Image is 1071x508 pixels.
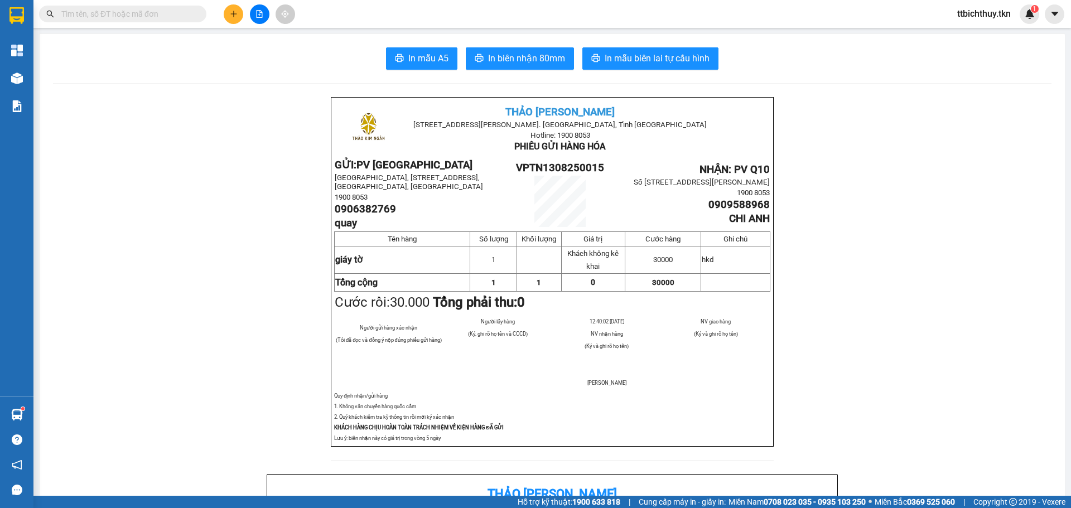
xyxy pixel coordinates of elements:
[652,278,674,287] span: 30000
[639,496,726,508] span: Cung cấp máy in - giấy in:
[335,193,368,201] span: 1900 8053
[948,7,1020,21] span: ttbichthuy.tkn
[491,278,496,287] span: 1
[386,47,457,70] button: printerIn mẫu A5
[334,424,504,430] strong: KHÁCH HÀNG CHỊU HOÀN TOÀN TRÁCH NHIỆM VỀ KIỆN HÀNG ĐÃ GỬI
[1033,5,1036,13] span: 1
[408,51,448,65] span: In mẫu A5
[224,4,243,24] button: plus
[433,294,525,310] strong: Tổng phải thu:
[572,497,620,506] strong: 1900 633 818
[335,254,363,265] span: giáy tờ
[14,81,103,99] b: GỬI : PV Q10
[729,212,770,225] span: CHI ANH
[230,10,238,18] span: plus
[567,249,619,270] span: Khách không kê khai
[466,47,574,70] button: printerIn biên nhận 80mm
[334,435,441,441] span: Lưu ý: biên nhận này có giá trị trong vòng 5 ngày
[517,294,525,310] span: 0
[1009,498,1017,506] span: copyright
[335,203,396,215] span: 0906382769
[591,278,595,287] span: 0
[335,173,483,191] span: [GEOGRAPHIC_DATA], [STREET_ADDRESS], [GEOGRAPHIC_DATA], [GEOGRAPHIC_DATA]
[488,487,617,501] b: Thảo [PERSON_NAME]
[587,380,626,386] span: [PERSON_NAME]
[281,10,289,18] span: aim
[334,393,388,399] span: Quy định nhận/gửi hàng
[963,496,965,508] span: |
[360,325,417,331] span: Người gửi hàng xác nhận
[12,459,22,470] span: notification
[522,235,556,243] span: Khối lượng
[723,235,747,243] span: Ghi chú
[356,159,472,171] span: PV [GEOGRAPHIC_DATA]
[653,255,673,264] span: 30000
[104,27,466,41] li: [STREET_ADDRESS][PERSON_NAME]. [GEOGRAPHIC_DATA], Tỉnh [GEOGRAPHIC_DATA]
[729,496,866,508] span: Miền Nam
[701,318,731,325] span: NV giao hàng
[708,199,770,211] span: 0909588968
[335,217,357,229] span: quay
[491,255,495,264] span: 1
[645,235,681,243] span: Cước hàng
[61,8,193,20] input: Tìm tên, số ĐT hoặc mã đơn
[335,294,525,310] span: Cước rồi:
[475,54,484,64] span: printer
[335,159,472,171] strong: GỬI:
[479,235,508,243] span: Số lượng
[634,178,770,186] span: Số [STREET_ADDRESS][PERSON_NAME]
[334,403,416,409] span: 1. Không vân chuyển hàng quốc cấm
[583,235,602,243] span: Giá trị
[488,51,565,65] span: In biên nhận 80mm
[875,496,955,508] span: Miền Bắc
[591,331,623,337] span: NV nhận hàng
[335,277,378,288] strong: Tổng cộng
[694,331,738,337] span: (Ký và ghi rõ họ tên)
[1050,9,1060,19] span: caret-down
[605,51,710,65] span: In mẫu biên lai tự cấu hình
[585,343,629,349] span: (Ký và ghi rõ họ tên)
[505,106,615,118] span: THẢO [PERSON_NAME]
[11,409,23,420] img: warehouse-icon
[582,47,718,70] button: printerIn mẫu biên lai tự cấu hình
[12,485,22,495] span: message
[1031,5,1039,13] sup: 1
[514,141,606,152] span: PHIẾU GỬI HÀNG HÓA
[11,45,23,56] img: dashboard-icon
[516,162,604,174] span: VPTN1308250015
[390,294,430,310] span: 30.000
[591,54,600,64] span: printer
[629,496,630,508] span: |
[530,131,590,139] span: Hotline: 1900 8053
[14,14,70,70] img: logo.jpg
[21,407,25,410] sup: 1
[255,10,263,18] span: file-add
[468,331,528,337] span: (Ký, ghi rõ họ tên và CCCD)
[11,100,23,112] img: solution-icon
[250,4,269,24] button: file-add
[341,101,396,156] img: logo
[537,278,541,287] span: 1
[9,7,24,24] img: logo-vxr
[46,10,54,18] span: search
[104,41,466,55] li: Hotline: 1900 8153
[388,235,417,243] span: Tên hàng
[336,337,442,343] span: (Tôi đã đọc và đồng ý nộp đúng phiếu gửi hàng)
[590,318,624,325] span: 12:40:02 [DATE]
[907,497,955,506] strong: 0369 525 060
[702,255,714,264] span: hkd
[699,163,770,176] span: NHẬN: PV Q10
[737,188,770,197] span: 1900 8053
[334,414,454,420] span: 2. Quý khách kiểm tra kỹ thông tin rồi mới ký xác nhận
[276,4,295,24] button: aim
[1025,9,1035,19] img: icon-new-feature
[11,72,23,84] img: warehouse-icon
[518,496,620,508] span: Hỗ trợ kỹ thuật:
[869,500,872,504] span: ⚪️
[395,54,404,64] span: printer
[413,120,707,129] span: [STREET_ADDRESS][PERSON_NAME]. [GEOGRAPHIC_DATA], Tỉnh [GEOGRAPHIC_DATA]
[481,318,515,325] span: Người lấy hàng
[1045,4,1064,24] button: caret-down
[764,497,866,506] strong: 0708 023 035 - 0935 103 250
[12,434,22,445] span: question-circle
